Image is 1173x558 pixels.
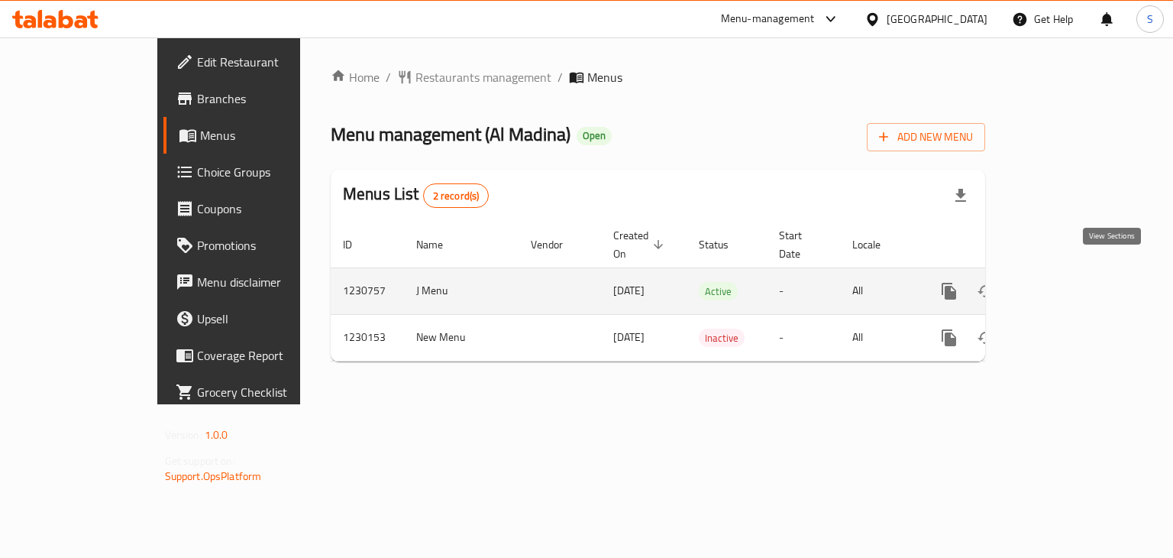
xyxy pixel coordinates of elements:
a: Choice Groups [163,154,354,190]
span: Coupons [197,200,341,218]
span: Open [577,129,612,142]
a: Menu disclaimer [163,264,354,300]
a: Menus [163,117,354,154]
h2: Menus List [343,183,489,208]
span: Vendor [531,235,583,254]
span: Coverage Report [197,346,341,365]
a: Support.OpsPlatform [165,466,262,486]
span: [DATE] [613,281,645,300]
span: Add New Menu [879,128,973,147]
div: Active [699,282,738,300]
a: Grocery Checklist [163,374,354,410]
span: Menu management ( Al Madina ) [331,117,570,151]
span: Menus [587,68,622,86]
td: - [767,314,840,361]
nav: breadcrumb [331,68,985,86]
td: 1230153 [331,314,404,361]
td: J Menu [404,268,519,314]
span: Active [699,283,738,300]
a: Coverage Report [163,337,354,374]
span: Menu disclaimer [197,273,341,291]
span: S [1147,11,1153,28]
span: Start Date [779,226,822,263]
span: 2 record(s) [424,189,489,203]
span: Menus [200,126,341,144]
span: Created On [613,226,668,263]
span: Inactive [699,329,745,347]
a: Upsell [163,300,354,337]
td: All [840,314,919,361]
span: Choice Groups [197,163,341,181]
button: more [931,273,968,310]
span: Status [699,235,748,254]
td: 1230757 [331,268,404,314]
a: Promotions [163,227,354,264]
td: - [767,268,840,314]
div: Inactive [699,329,745,347]
span: Branches [197,89,341,108]
div: [GEOGRAPHIC_DATA] [887,11,987,28]
span: Name [416,235,463,254]
li: / [557,68,563,86]
span: ID [343,235,372,254]
table: enhanced table [331,222,1090,362]
div: Open [577,127,612,145]
a: Coupons [163,190,354,227]
td: All [840,268,919,314]
span: 1.0.0 [205,425,228,445]
div: Menu-management [721,10,815,28]
button: Change Status [968,273,1004,310]
a: Branches [163,80,354,117]
a: Restaurants management [397,68,551,86]
span: Grocery Checklist [197,383,341,401]
span: Locale [852,235,900,254]
button: Add New Menu [867,123,985,151]
span: Version: [165,425,202,445]
span: Promotions [197,236,341,255]
li: / [386,68,391,86]
span: Edit Restaurant [197,53,341,71]
span: [DATE] [613,327,645,347]
span: Get support on: [165,451,235,471]
button: more [931,320,968,356]
td: New Menu [404,314,519,361]
th: Actions [919,222,1090,268]
div: Export file [942,177,979,214]
span: Restaurants management [415,68,551,86]
span: Upsell [197,310,341,328]
a: Edit Restaurant [163,44,354,80]
button: Change Status [968,320,1004,356]
a: Home [331,68,380,86]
